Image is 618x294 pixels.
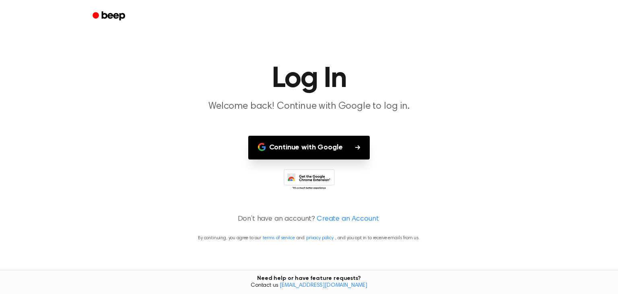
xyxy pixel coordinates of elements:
[306,236,334,240] a: privacy policy
[10,214,608,225] p: Don’t have an account?
[87,8,132,24] a: Beep
[263,236,295,240] a: terms of service
[5,282,613,290] span: Contact us
[280,283,367,288] a: [EMAIL_ADDRESS][DOMAIN_NAME]
[10,234,608,242] p: By continuing, you agree to our and , and you opt in to receive emails from us.
[103,64,515,93] h1: Log In
[317,214,379,225] a: Create an Account
[248,136,370,159] button: Continue with Google
[154,100,463,113] p: Welcome back! Continue with Google to log in.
